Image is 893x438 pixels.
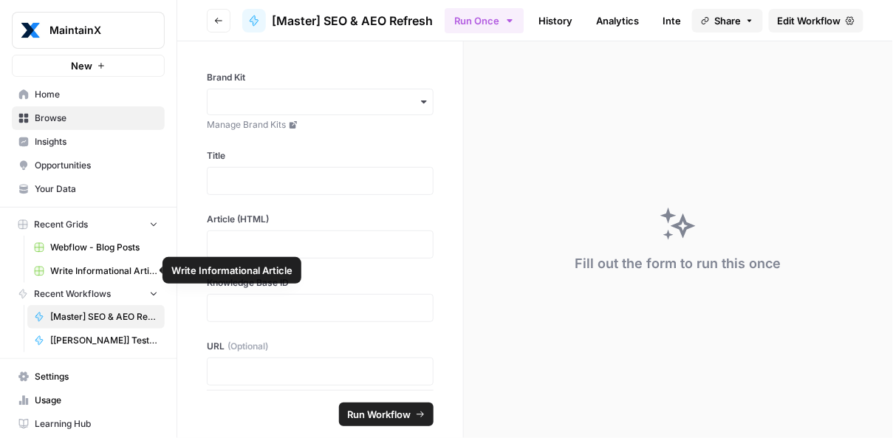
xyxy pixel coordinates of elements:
[12,412,165,436] a: Learning Hub
[339,403,434,426] button: Run Workflow
[654,9,714,32] a: Integrate
[50,310,158,324] span: [Master] SEO & AEO Refresh
[12,12,165,49] button: Workspace: MaintainX
[272,12,433,30] span: [Master] SEO & AEO Refresh
[12,83,165,106] a: Home
[242,9,433,32] a: [Master] SEO & AEO Refresh
[50,241,158,254] span: Webflow - Blog Posts
[12,389,165,412] a: Usage
[35,182,158,196] span: Your Data
[207,340,434,353] label: URL
[35,112,158,125] span: Browse
[207,149,434,162] label: Title
[27,259,165,283] a: Write Informational Article
[12,106,165,130] a: Browse
[207,213,434,226] label: Article (HTML)
[12,365,165,389] a: Settings
[587,9,648,32] a: Analytics
[34,218,88,231] span: Recent Grids
[71,58,92,73] span: New
[17,17,44,44] img: MaintainX Logo
[530,9,581,32] a: History
[35,370,158,383] span: Settings
[35,88,158,101] span: Home
[12,154,165,177] a: Opportunities
[207,71,434,84] label: Brand Kit
[769,9,863,32] a: Edit Workflow
[778,13,841,28] span: Edit Workflow
[35,417,158,431] span: Learning Hub
[207,118,434,131] a: Manage Brand Kits
[714,13,741,28] span: Share
[35,159,158,172] span: Opportunities
[348,407,411,422] span: Run Workflow
[12,55,165,77] button: New
[575,253,781,274] div: Fill out the form to run this once
[49,23,139,38] span: MaintainX
[27,236,165,259] a: Webflow - Blog Posts
[12,177,165,201] a: Your Data
[35,135,158,148] span: Insights
[27,305,165,329] a: [Master] SEO & AEO Refresh
[227,340,268,353] span: (Optional)
[12,213,165,236] button: Recent Grids
[207,276,434,290] label: Knowledge Base ID
[50,264,158,278] span: Write Informational Article
[50,334,158,347] span: [[PERSON_NAME]] Testing
[12,283,165,305] button: Recent Workflows
[34,287,111,301] span: Recent Workflows
[445,8,524,33] button: Run Once
[12,130,165,154] a: Insights
[35,394,158,407] span: Usage
[692,9,763,32] button: Share
[27,329,165,352] a: [[PERSON_NAME]] Testing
